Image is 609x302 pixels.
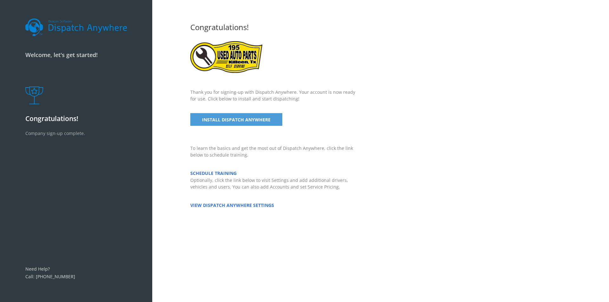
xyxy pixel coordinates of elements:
[25,273,75,280] a: Call: [PHONE_NUMBER]
[25,51,127,59] p: Welcome, let's get started!
[25,18,127,36] img: dalogo.svg
[190,145,355,158] p: To learn the basics and get the most out of Dispatch Anywhere, click the link below to schedule t...
[190,22,355,33] div: Congratulations!
[190,170,237,176] a: SCHEDULE TRAINING
[25,114,127,124] p: Congratulations!
[190,89,355,102] p: Thank you for signing-up with Dispatch Anywhere. Your account is now ready for use. Click below t...
[190,177,355,190] p: Optionally, click the link below to visit Settings and add additional drivers, vehicles and users...
[190,113,282,126] a: INSTALL DISPATCH ANYWHERE
[25,266,50,272] a: Need Help?
[190,202,274,208] a: VIEW DISPATCH ANYWHERE SETTINGS
[25,87,43,104] img: trophy.png
[190,41,262,73] img: NEWFINAL195USEDAUTOPARTS.png
[25,130,127,155] p: Company sign-up complete.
